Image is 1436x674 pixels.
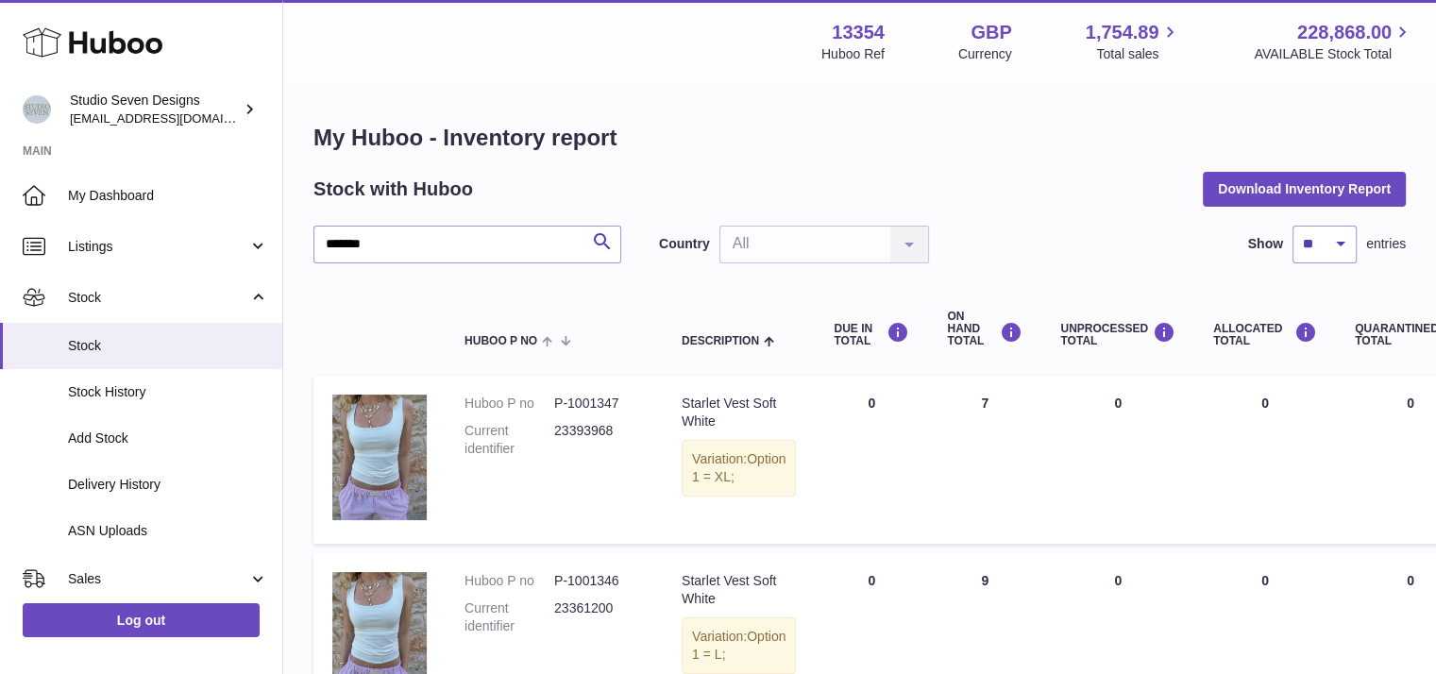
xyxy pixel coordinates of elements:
td: 0 [1041,376,1194,544]
span: Option 1 = XL; [692,451,786,484]
span: Stock History [68,383,268,401]
dt: Huboo P no [465,572,554,590]
dt: Huboo P no [465,395,554,413]
dd: 23393968 [554,422,644,458]
div: Currency [958,45,1012,63]
div: DUE IN TOTAL [834,322,909,347]
div: Starlet Vest Soft White [682,572,796,608]
span: Add Stock [68,430,268,447]
span: entries [1366,235,1406,253]
span: 228,868.00 [1297,20,1392,45]
dd: 23361200 [554,599,644,635]
td: 0 [1194,376,1336,544]
span: ASN Uploads [68,522,268,540]
span: Stock [68,289,248,307]
button: Download Inventory Report [1203,172,1406,206]
img: contact.studiosevendesigns@gmail.com [23,95,51,124]
div: UNPROCESSED Total [1060,322,1175,347]
span: 0 [1407,396,1414,411]
span: Stock [68,337,268,355]
span: Delivery History [68,476,268,494]
span: Sales [68,570,248,588]
h2: Stock with Huboo [313,177,473,202]
td: 0 [815,376,928,544]
span: Huboo P no [465,335,537,347]
strong: GBP [971,20,1011,45]
dd: P-1001346 [554,572,644,590]
dt: Current identifier [465,599,554,635]
a: 1,754.89 Total sales [1086,20,1181,63]
span: 1,754.89 [1086,20,1159,45]
dd: P-1001347 [554,395,644,413]
span: AVAILABLE Stock Total [1254,45,1413,63]
div: Huboo Ref [821,45,885,63]
label: Country [659,235,710,253]
strong: 13354 [832,20,885,45]
div: ON HAND Total [947,311,1022,348]
h1: My Huboo - Inventory report [313,123,1406,153]
span: [EMAIL_ADDRESS][DOMAIN_NAME] [70,110,278,126]
span: Total sales [1096,45,1180,63]
div: Studio Seven Designs [70,92,240,127]
a: 228,868.00 AVAILABLE Stock Total [1254,20,1413,63]
span: Description [682,335,759,347]
td: 7 [928,376,1041,544]
img: product image [332,395,427,520]
span: My Dashboard [68,187,268,205]
div: Variation: [682,617,796,674]
a: Log out [23,603,260,637]
div: Variation: [682,440,796,497]
dt: Current identifier [465,422,554,458]
label: Show [1248,235,1283,253]
span: 0 [1407,573,1414,588]
span: Listings [68,238,248,256]
div: Starlet Vest Soft White [682,395,796,430]
div: ALLOCATED Total [1213,322,1317,347]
